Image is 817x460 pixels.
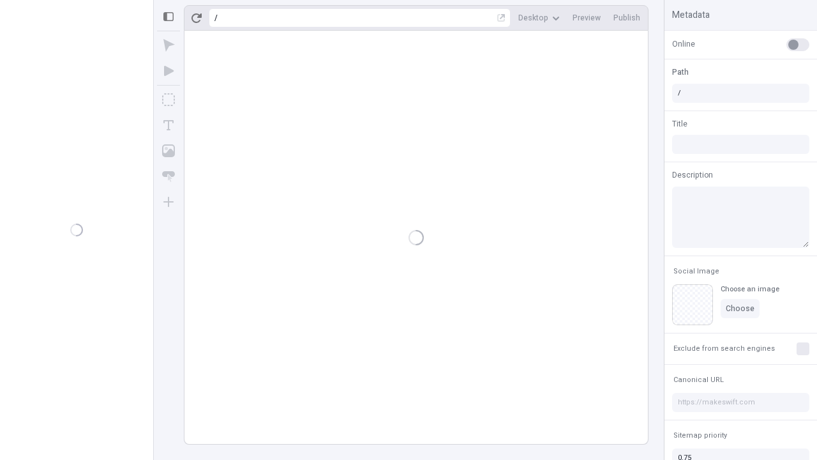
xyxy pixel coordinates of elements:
span: Sitemap priority [673,431,727,440]
button: Desktop [513,8,565,27]
button: Image [157,139,180,162]
span: Desktop [518,13,548,23]
button: Canonical URL [671,372,726,388]
span: Path [672,66,689,78]
span: Description [672,169,713,181]
button: Button [157,165,180,188]
button: Sitemap priority [671,428,730,443]
button: Publish [608,8,645,27]
span: Choose [726,303,754,314]
span: Preview [573,13,601,23]
button: Exclude from search engines [671,341,777,356]
button: Social Image [671,264,722,279]
span: Social Image [673,266,719,276]
div: Choose an image [721,284,779,294]
span: Canonical URL [673,375,724,385]
div: / [214,13,218,23]
span: Online [672,38,695,50]
button: Choose [721,299,760,318]
span: Publish [613,13,640,23]
button: Preview [567,8,606,27]
span: Exclude from search engines [673,344,775,353]
button: Text [157,114,180,137]
input: https://makeswift.com [672,393,809,412]
button: Box [157,88,180,111]
span: Title [672,118,687,130]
